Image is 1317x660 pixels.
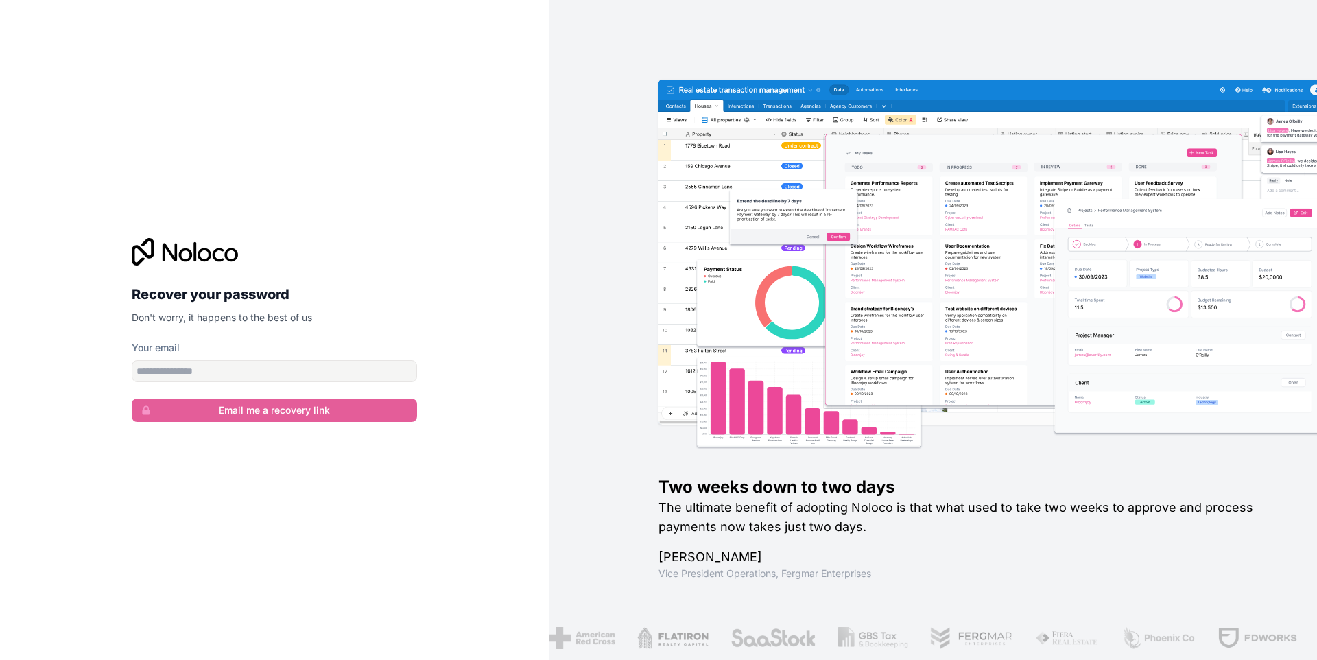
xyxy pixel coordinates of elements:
[929,627,1013,649] img: /assets/fergmar-CudnrXN5.png
[658,547,1273,567] h1: [PERSON_NAME]
[658,476,1273,498] h1: Two weeks down to two days
[132,311,417,325] p: Don't worry, it happens to the best of us
[132,399,417,422] button: Email me a recovery link
[1035,627,1100,649] img: /assets/fiera-fwj2N5v4.png
[658,567,1273,580] h1: Vice President Operations , Fergmar Enterprises
[838,627,907,649] img: /assets/gbstax-C-GtDUiK.png
[658,498,1273,537] h2: The ultimate benefit of adopting Noloco is that what used to take two weeks to approve and proces...
[1217,627,1297,649] img: /assets/fdworks-Bi04fVtw.png
[132,282,417,307] h2: Recover your password
[549,627,615,649] img: /assets/american-red-cross-BAupjrZR.png
[1122,627,1196,649] img: /assets/phoenix-BREaitsQ.png
[132,341,180,355] label: Your email
[637,627,709,649] img: /assets/flatiron-C8eUkumj.png
[132,360,417,382] input: email
[730,627,816,649] img: /assets/saastock-C6Zbiodz.png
